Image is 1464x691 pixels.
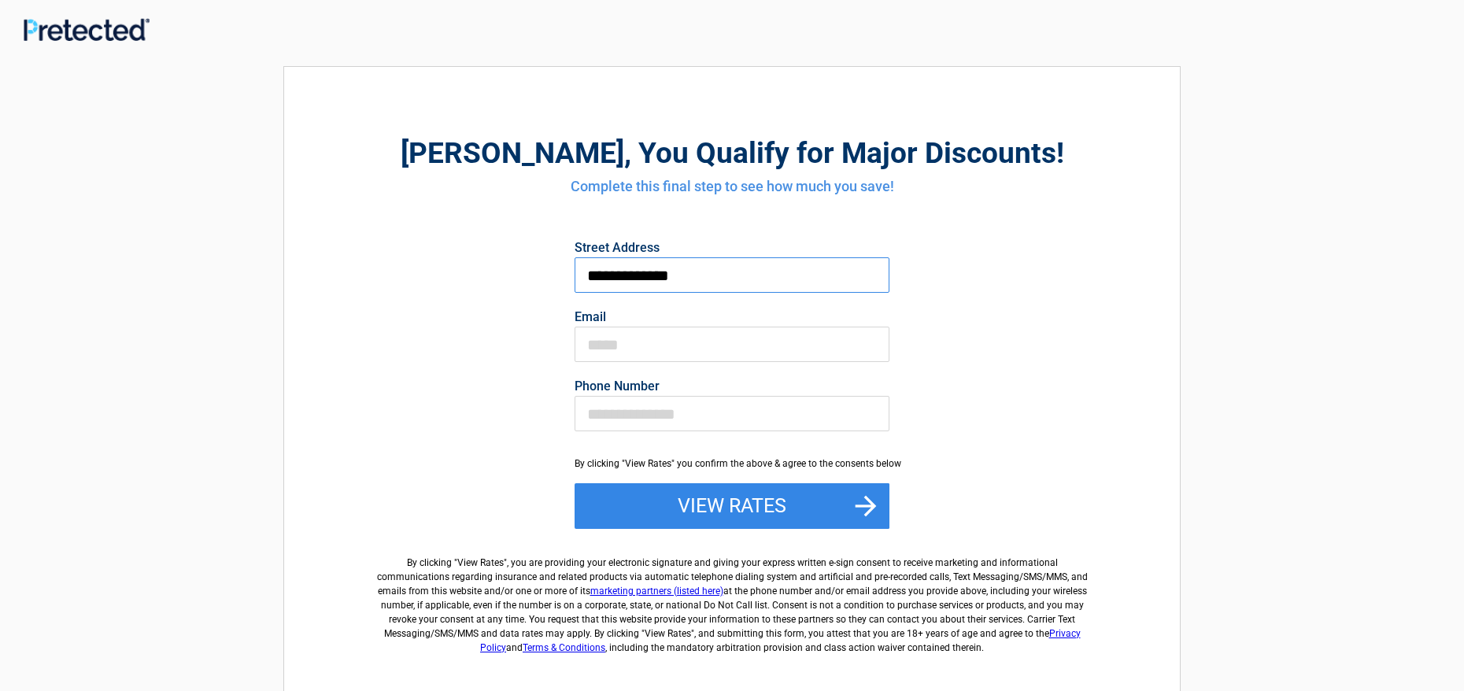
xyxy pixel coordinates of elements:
[371,134,1093,172] h2: , You Qualify for Major Discounts!
[590,586,723,597] a: marketing partners (listed here)
[575,311,889,323] label: Email
[575,242,889,254] label: Street Address
[575,380,889,393] label: Phone Number
[575,456,889,471] div: By clicking "View Rates" you confirm the above & agree to the consents below
[480,628,1081,653] a: Privacy Policy
[401,136,624,170] span: [PERSON_NAME]
[24,18,150,41] img: Main Logo
[575,483,889,529] button: View Rates
[457,557,504,568] span: View Rates
[371,176,1093,197] h4: Complete this final step to see how much you save!
[371,543,1093,655] label: By clicking " ", you are providing your electronic signature and giving your express written e-si...
[523,642,605,653] a: Terms & Conditions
